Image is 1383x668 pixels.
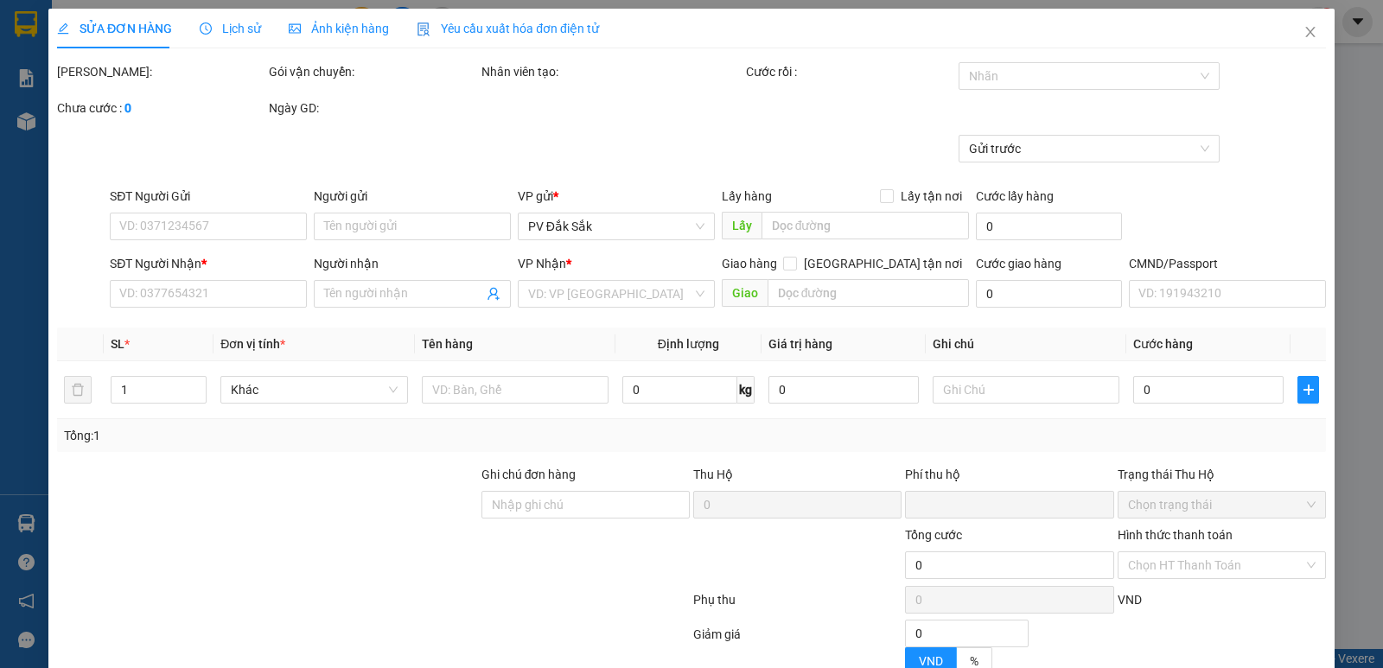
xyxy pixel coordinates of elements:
input: Dọc đường [762,212,970,239]
span: Gửi trước [969,136,1210,162]
span: Ảnh kiện hàng [289,22,389,35]
span: Định lượng [658,337,719,351]
span: Lấy [722,212,762,239]
div: [PERSON_NAME]: [57,62,265,81]
div: Trạng thái Thu Hộ [1118,465,1326,484]
input: Cước lấy hàng [976,213,1122,240]
div: Ngày GD: [269,99,477,118]
span: plus [1298,383,1318,397]
span: VND [919,654,943,668]
span: PV Đắk Sắk [528,213,704,239]
span: Đơn vị tính [220,337,285,351]
label: Cước giao hàng [976,257,1061,270]
button: Close [1286,9,1335,57]
div: Nhân viên tạo: [481,62,743,81]
span: PV Đắk Sắk [59,121,103,130]
span: SL [111,337,124,351]
span: kg [737,376,755,404]
span: Tên hàng [422,337,473,351]
div: Phụ thu [691,590,903,620]
label: Hình thức thanh toán [1118,528,1233,542]
label: Ghi chú đơn hàng [481,468,577,481]
span: Tổng cước [905,528,962,542]
span: user-add [487,287,500,301]
span: Khác [231,377,397,403]
span: Lịch sử [200,22,261,35]
span: Nơi gửi: [17,120,35,145]
b: 0 [124,101,131,115]
div: CMND/Passport [1129,254,1326,273]
input: VD: Bàn, Ghế [422,376,609,404]
strong: BIÊN NHẬN GỬI HÀNG HOÁ [60,104,201,117]
span: VND [1118,593,1142,607]
span: close [1303,25,1317,39]
span: picture [289,22,301,35]
span: % [970,654,978,668]
span: Giao [722,279,768,307]
button: delete [64,376,92,404]
div: SĐT Người Nhận [110,254,307,273]
span: Yêu cầu xuất hóa đơn điện tử [417,22,599,35]
div: Người nhận [314,254,511,273]
span: SỬA ĐƠN HÀNG [57,22,172,35]
img: icon [417,22,430,36]
strong: CÔNG TY TNHH [GEOGRAPHIC_DATA] 214 QL13 - P.26 - Q.BÌNH THẠNH - TP HCM 1900888606 [45,28,140,92]
span: Nơi nhận: [132,120,160,145]
div: Chưa cước : [57,99,265,118]
span: DSA10250123 [166,65,244,78]
div: VP gửi [518,187,715,206]
span: 15:31:29 [DATE] [164,78,244,91]
span: Thu Hộ [693,468,733,481]
span: edit [57,22,69,35]
span: Lấy tận nơi [894,187,969,206]
th: Ghi chú [926,328,1126,361]
span: Chọn trạng thái [1128,492,1316,518]
input: Dọc đường [768,279,970,307]
button: plus [1297,376,1319,404]
div: SĐT Người Gửi [110,187,307,206]
input: Cước giao hàng [976,280,1122,308]
div: Phí thu hộ [905,465,1113,491]
img: logo [17,39,40,82]
span: Lấy hàng [722,189,772,203]
input: Ghi Chú [933,376,1119,404]
span: VP Nhận [518,257,566,270]
div: Gói vận chuyển: [269,62,477,81]
div: Tổng: 1 [64,426,535,445]
input: Ghi chú đơn hàng [481,491,690,518]
span: PV Bình Dương [174,121,233,130]
div: Người gửi [314,187,511,206]
label: Cước lấy hàng [976,189,1054,203]
span: Cước hàng [1133,337,1193,351]
span: Giá trị hàng [768,337,832,351]
div: Cước rồi : [746,62,954,81]
span: Giao hàng [722,257,777,270]
span: [GEOGRAPHIC_DATA] tận nơi [797,254,969,273]
span: clock-circle [200,22,212,35]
